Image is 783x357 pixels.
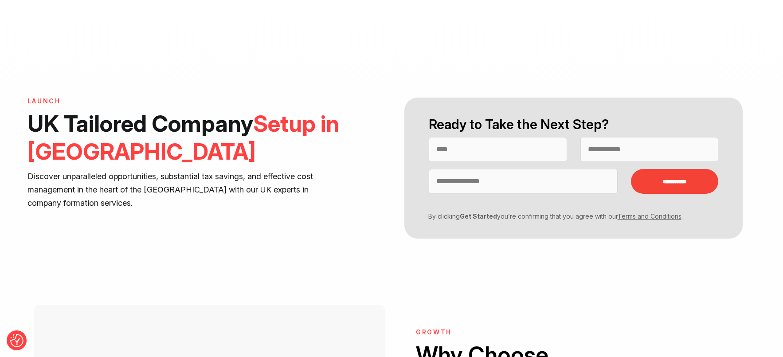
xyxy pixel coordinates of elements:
[460,212,497,220] strong: Get Started
[27,98,341,105] h6: LAUNCH
[10,334,23,347] img: Revisit consent button
[27,110,341,165] h1: UK Tailored Company
[358,8,425,30] img: svg+xml;nitro-empty-id=MTU1OjExNQ==-1;base64,PHN2ZyB2aWV3Qm94PSIwIDAgNzU4IDI1MSIgd2lkdGg9Ijc1OCIg...
[27,170,341,210] p: Discover unparalleled opportunities, substantial tax savings, and effective cost management in th...
[618,212,681,220] a: Terms and Conditions
[391,98,756,239] form: Contact form
[10,334,23,347] button: Consent Preferences
[416,329,731,336] h6: GROWTH
[429,115,719,133] h2: Ready to Take the Next Step?
[422,212,712,221] p: By clicking you’re confirming that you agree with our .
